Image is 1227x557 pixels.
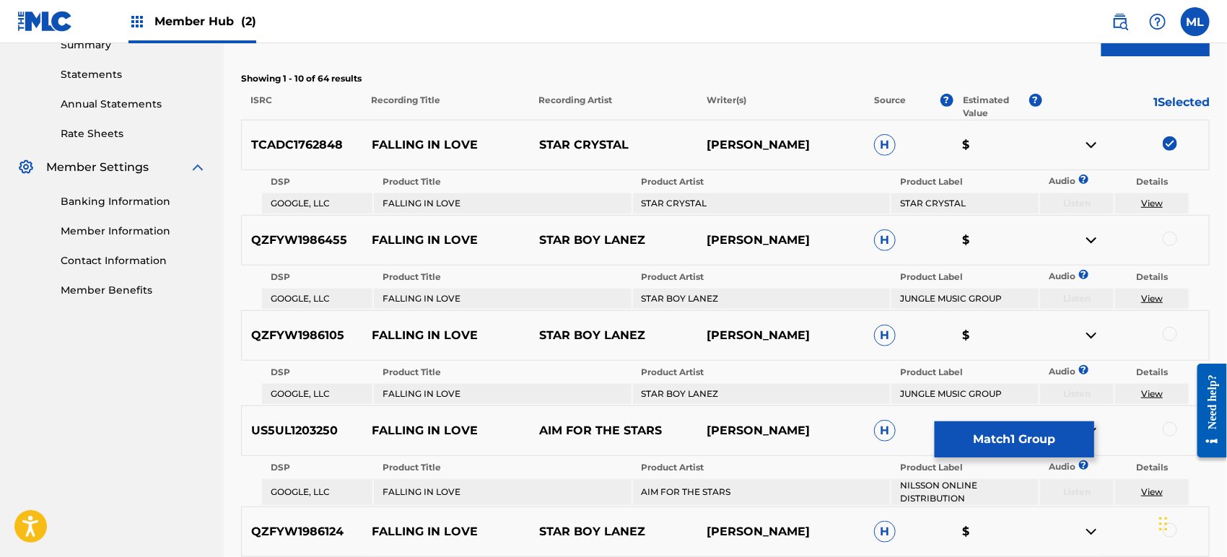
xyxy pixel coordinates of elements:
p: STAR BOY LANEZ [529,232,697,249]
a: View [1141,486,1163,497]
span: ? [1083,365,1084,374]
a: Member Information [61,224,206,239]
th: DSP [262,267,372,287]
a: Annual Statements [61,97,206,112]
th: DSP [262,457,372,478]
th: Product Label [891,362,1039,382]
td: GOOGLE, LLC [262,479,372,505]
th: DSP [262,172,372,192]
a: Public Search [1106,7,1135,36]
p: Audio [1040,175,1057,188]
td: GOOGLE, LLC [262,384,372,404]
a: View [1141,293,1163,304]
div: Drag [1159,502,1168,545]
iframe: Resource Center [1187,352,1227,468]
a: Summary [61,38,206,53]
td: FALLING IN LOVE [374,384,632,404]
td: FALLING IN LOVE [374,289,632,309]
img: Top Rightsholders [128,13,146,30]
img: search [1112,13,1129,30]
img: contract [1083,327,1100,344]
span: H [874,229,896,251]
td: STAR CRYSTAL [891,193,1039,214]
p: STAR BOY LANEZ [529,523,697,540]
p: TCADC1762848 [242,136,362,154]
p: FALLING IN LOVE [362,232,529,249]
p: US5UL1203250 [242,422,362,439]
p: FALLING IN LOVE [362,422,529,439]
td: STAR BOY LANEZ [633,289,891,309]
th: Product Label [891,267,1039,287]
td: STAR CRYSTAL [633,193,891,214]
th: Product Title [374,267,632,287]
img: contract [1083,136,1100,154]
th: Product Title [374,172,632,192]
p: Recording Title [362,94,529,120]
p: Listen [1040,387,1114,400]
p: $ [953,136,1042,154]
th: Details [1115,267,1189,287]
iframe: Chat Widget [1155,488,1227,557]
div: User Menu [1181,7,1210,36]
p: [PERSON_NAME] [697,327,865,344]
th: DSP [262,362,372,382]
th: Product Artist [633,362,891,382]
span: H [874,521,896,543]
a: View [1141,198,1163,209]
p: Listen [1040,486,1114,499]
p: [PERSON_NAME] [697,232,865,249]
p: [PERSON_NAME] [697,523,865,540]
td: JUNGLE MUSIC GROUP [891,384,1039,404]
td: STAR BOY LANEZ [633,384,891,404]
p: AIM FOR THE STARS [529,422,697,439]
p: QZFYW1986124 [242,523,362,540]
img: help [1149,13,1166,30]
p: Audio [1040,270,1057,283]
th: Details [1115,362,1189,382]
td: GOOGLE, LLC [262,193,372,214]
p: Audio [1040,460,1057,473]
img: deselect [1163,136,1177,151]
p: Showing 1 - 10 of 64 results [241,72,1210,85]
th: Product Artist [633,267,891,287]
a: Member Benefits [61,283,206,298]
span: ? [1029,94,1042,107]
a: View [1141,388,1163,399]
span: ? [1083,270,1084,279]
p: $ [953,327,1042,344]
p: Listen [1040,292,1114,305]
p: Writer(s) [697,94,864,120]
p: Estimated Value [963,94,1029,120]
th: Details [1115,172,1189,192]
th: Product Title [374,457,632,478]
p: Listen [1040,197,1114,210]
p: FALLING IN LOVE [362,523,529,540]
a: Contact Information [61,253,206,268]
img: contract [1083,232,1100,249]
img: MLC Logo [17,11,73,32]
th: Product Label [891,172,1039,192]
p: [PERSON_NAME] [697,422,865,439]
td: NILSSON ONLINE DISTRIBUTION [891,479,1039,505]
p: $ [953,232,1042,249]
img: Member Settings [17,159,35,176]
img: contract [1083,523,1100,540]
p: FALLING IN LOVE [362,136,529,154]
span: ? [940,94,953,107]
span: ? [1083,460,1084,470]
p: 1 Selected [1042,94,1210,120]
span: Member Hub [154,13,256,30]
p: Source [874,94,906,120]
span: ? [1083,175,1084,184]
span: (2) [241,14,256,28]
th: Product Title [374,362,632,382]
span: Member Settings [46,159,149,176]
th: Details [1115,457,1189,478]
p: QZFYW1986105 [242,327,362,344]
img: expand [189,159,206,176]
p: ISRC [241,94,362,120]
p: STAR CRYSTAL [529,136,697,154]
a: Statements [61,67,206,82]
